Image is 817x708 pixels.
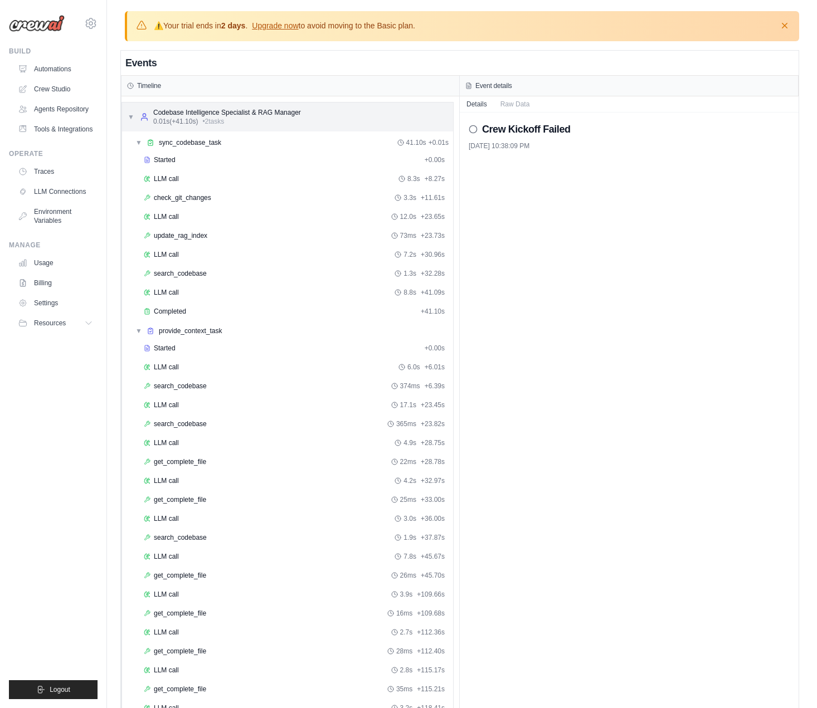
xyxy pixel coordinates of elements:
[396,685,412,694] span: 35ms
[469,141,790,150] div: [DATE] 10:38:09 PM
[421,552,445,561] span: + 45.67s
[417,666,445,675] span: + 115.17s
[400,457,416,466] span: 22ms
[13,183,98,201] a: LLM Connections
[403,288,416,297] span: 8.8s
[154,590,179,599] span: LLM call
[403,269,416,278] span: 1.3s
[421,533,445,542] span: + 37.87s
[421,231,445,240] span: + 23.73s
[406,138,426,147] span: 41.10s
[9,149,98,158] div: Operate
[154,476,179,485] span: LLM call
[154,685,206,694] span: get_complete_file
[154,212,179,221] span: LLM call
[154,269,207,278] span: search_codebase
[13,254,98,272] a: Usage
[403,514,416,523] span: 3.0s
[421,269,445,278] span: + 32.28s
[13,80,98,98] a: Crew Studio
[761,655,817,708] iframe: Chat Widget
[154,533,207,542] span: search_codebase
[421,401,445,409] span: + 23.45s
[403,250,416,259] span: 7.2s
[425,382,445,390] span: + 6.39s
[417,647,445,656] span: + 112.40s
[13,163,98,180] a: Traces
[137,81,161,90] h3: Timeline
[202,117,224,126] span: • 2 task s
[154,628,179,637] span: LLM call
[13,100,98,118] a: Agents Repository
[13,294,98,312] a: Settings
[421,250,445,259] span: + 30.96s
[403,476,416,485] span: 4.2s
[417,628,445,637] span: + 112.36s
[400,382,420,390] span: 374ms
[403,552,416,561] span: 7.8s
[400,212,416,221] span: 12.0s
[417,590,445,599] span: + 109.66s
[154,438,179,447] span: LLM call
[154,647,206,656] span: get_complete_file
[13,203,98,230] a: Environment Variables
[400,571,416,580] span: 26ms
[154,495,206,504] span: get_complete_file
[429,138,449,147] span: + 0.01s
[475,81,512,90] h3: Event details
[9,680,98,699] button: Logout
[50,685,70,694] span: Logout
[154,552,179,561] span: LLM call
[425,344,445,353] span: + 0.00s
[9,241,98,250] div: Manage
[425,363,445,372] span: + 6.01s
[494,96,537,112] button: Raw Data
[252,21,298,30] a: Upgrade now
[400,666,413,675] span: 2.8s
[154,666,179,675] span: LLM call
[403,193,416,202] span: 3.3s
[128,113,134,121] span: ▼
[154,401,179,409] span: LLM call
[154,20,415,31] p: Your trial ends in . to avoid moving to the Basic plan.
[421,288,445,297] span: + 41.09s
[154,382,207,390] span: search_codebase
[221,21,246,30] strong: 2 days
[407,363,420,372] span: 6.0s
[403,533,416,542] span: 1.9s
[13,60,98,78] a: Automations
[154,174,179,183] span: LLM call
[153,117,198,126] span: 0.01s (+41.10s)
[125,55,157,71] h2: Events
[154,609,206,618] span: get_complete_file
[13,120,98,138] a: Tools & Integrations
[400,495,416,504] span: 25ms
[154,21,163,30] strong: ⚠️
[460,96,494,112] button: Details
[154,231,207,240] span: update_rag_index
[421,457,445,466] span: + 28.78s
[154,419,207,428] span: search_codebase
[421,514,445,523] span: + 36.00s
[9,47,98,56] div: Build
[421,571,445,580] span: + 45.70s
[417,685,445,694] span: + 115.21s
[421,419,445,428] span: + 23.82s
[400,590,413,599] span: 3.9s
[154,514,179,523] span: LLM call
[425,174,445,183] span: + 8.27s
[13,274,98,292] a: Billing
[396,419,416,428] span: 365ms
[482,121,571,137] h2: Crew Kickoff Failed
[400,231,416,240] span: 73ms
[417,609,445,618] span: + 109.68s
[396,609,412,618] span: 16ms
[154,457,206,466] span: get_complete_file
[403,438,416,447] span: 4.9s
[396,647,412,656] span: 28ms
[421,212,445,221] span: + 23.65s
[135,138,142,147] span: ▼
[154,363,179,372] span: LLM call
[421,476,445,485] span: + 32.97s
